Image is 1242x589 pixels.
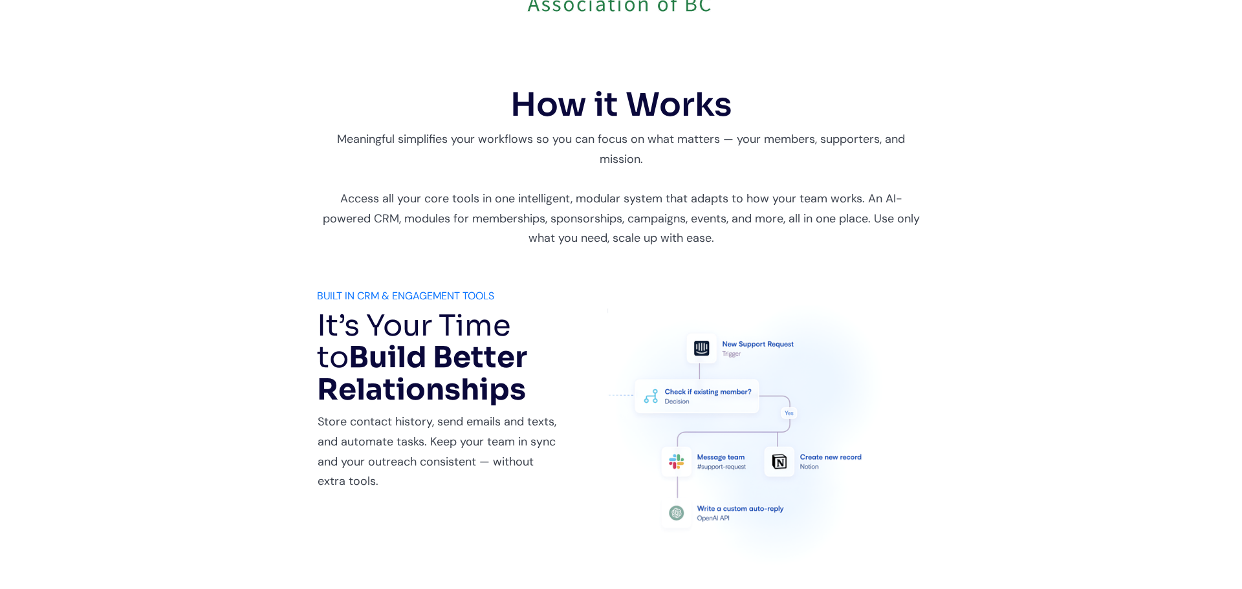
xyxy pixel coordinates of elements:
strong: Build Better Relationships [317,339,527,408]
p: Store contact history, send emails and texts, and automate tasks. Keep your team in sync and your... [318,412,563,491]
h2: How it Works [317,87,925,123]
span: It’s Your Time to [317,307,527,408]
div: Meaningful simplifies your workflows so you can focus on what matters — your members, supporters,... [317,129,925,248]
div: BUILT IN CRM & ENGAGEMENT TOOLS [317,287,563,305]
